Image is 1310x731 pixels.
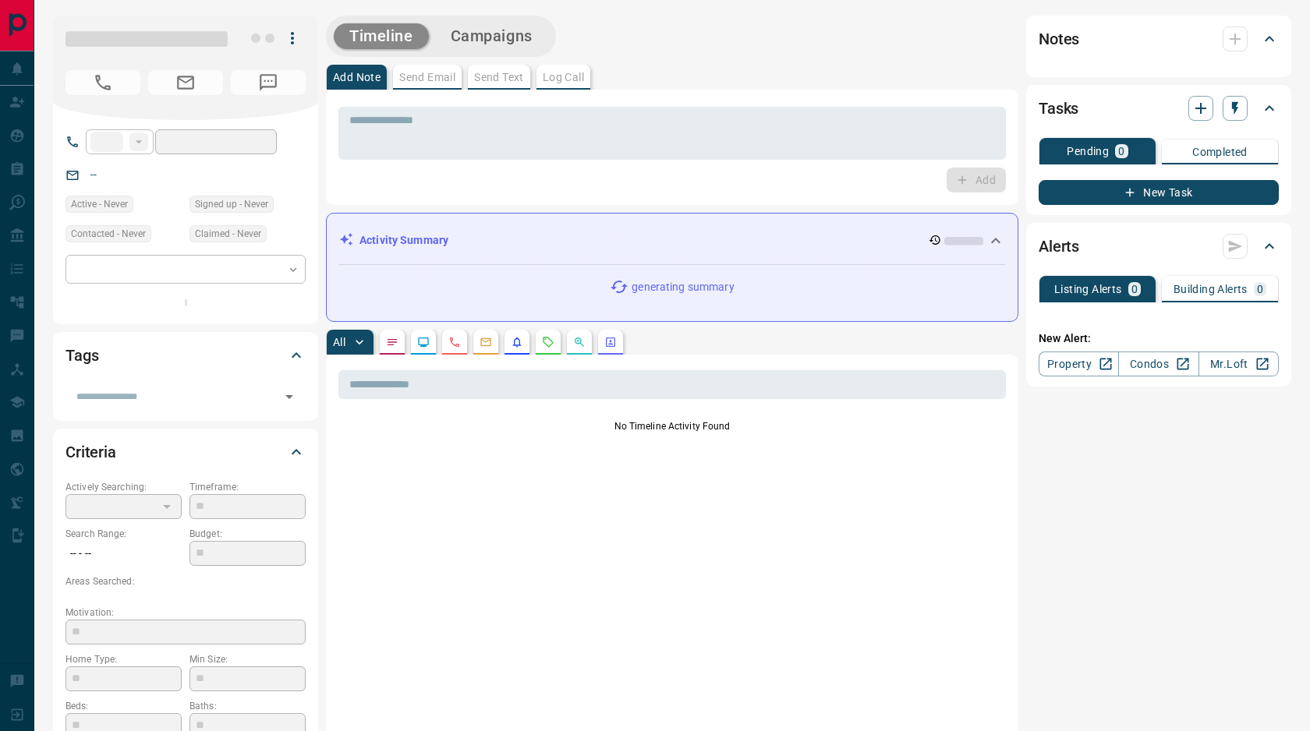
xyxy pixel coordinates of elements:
button: New Task [1039,180,1279,205]
p: Min Size: [189,652,306,666]
span: Contacted - Never [71,226,146,242]
p: New Alert: [1039,330,1279,347]
span: No Number [231,70,306,95]
svg: Calls [448,336,461,348]
p: Activity Summary [359,232,448,249]
a: Property [1039,351,1119,376]
p: Building Alerts [1174,284,1248,295]
p: -- - -- [65,541,182,567]
div: Tags [65,337,306,374]
a: Condos [1118,351,1198,376]
h2: Tags [65,343,98,368]
h2: Notes [1039,26,1079,51]
a: -- [90,168,97,181]
svg: Notes [386,336,398,348]
span: Active - Never [71,196,128,212]
svg: Listing Alerts [511,336,523,348]
p: Timeframe: [189,480,306,494]
p: Areas Searched: [65,574,306,588]
svg: Lead Browsing Activity [417,336,430,348]
div: Alerts [1039,228,1279,265]
p: 0 [1257,284,1263,295]
p: Add Note [333,72,381,83]
p: 0 [1118,146,1124,157]
span: No Number [65,70,140,95]
p: Search Range: [65,527,182,541]
h2: Alerts [1039,234,1079,259]
p: Beds: [65,699,182,713]
svg: Opportunities [573,336,586,348]
svg: Requests [542,336,554,348]
h2: Tasks [1039,96,1078,121]
p: All [333,337,345,348]
div: Activity Summary [339,226,1005,255]
p: Completed [1192,147,1248,157]
button: Open [278,386,300,408]
p: 0 [1131,284,1138,295]
p: Motivation: [65,606,306,620]
p: Actively Searching: [65,480,182,494]
p: No Timeline Activity Found [338,419,1006,433]
div: Tasks [1039,90,1279,127]
svg: Emails [480,336,492,348]
span: Claimed - Never [195,226,261,242]
p: Listing Alerts [1054,284,1122,295]
h2: Criteria [65,440,116,464]
div: Notes [1039,20,1279,58]
a: Mr.Loft [1198,351,1279,376]
p: Pending [1067,146,1109,157]
span: Signed up - Never [195,196,268,212]
p: Budget: [189,527,306,541]
p: generating summary [632,279,734,295]
p: Home Type: [65,652,182,666]
button: Timeline [334,23,429,49]
button: Campaigns [435,23,548,49]
span: No Email [148,70,223,95]
div: Criteria [65,433,306,471]
svg: Agent Actions [604,336,617,348]
p: Baths: [189,699,306,713]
